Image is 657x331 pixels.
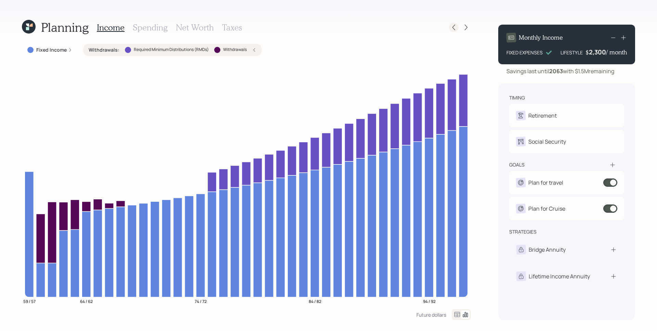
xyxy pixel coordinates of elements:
[606,49,627,56] h4: / month
[549,67,563,75] b: 2063
[23,298,36,304] tspan: 59 / 57
[506,49,543,56] div: FIXED EXPENSES
[89,47,119,53] label: Withdrawals :
[195,298,207,304] tspan: 74 / 72
[528,137,566,146] div: Social Security
[509,161,525,168] div: goals
[309,298,321,304] tspan: 84 / 82
[176,23,214,32] h3: Net Worth
[509,228,537,235] div: strategies
[529,246,566,254] div: Bridge Annuity
[41,20,89,35] h1: Planning
[529,272,590,280] div: Lifetime Income Annuity
[423,298,436,304] tspan: 94 / 92
[80,298,93,304] tspan: 64 / 62
[528,204,565,213] div: Plan for Cruise
[585,49,589,56] h4: $
[222,23,242,32] h3: Taxes
[97,23,125,32] h3: Income
[528,111,557,120] div: Retirement
[223,47,247,53] label: Withdrawals
[589,48,606,56] div: 2,300
[509,94,525,101] div: timing
[134,47,209,53] label: Required Minimum Distributions (RMDs)
[528,178,563,187] div: Plan for travel
[36,47,67,53] label: Fixed Income
[561,49,583,56] div: LIFESTYLE
[506,67,614,75] div: Savings last until with $1.5M remaining
[416,312,446,318] div: Future dollars
[133,23,168,32] h3: Spending
[519,34,563,41] h4: Monthly Income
